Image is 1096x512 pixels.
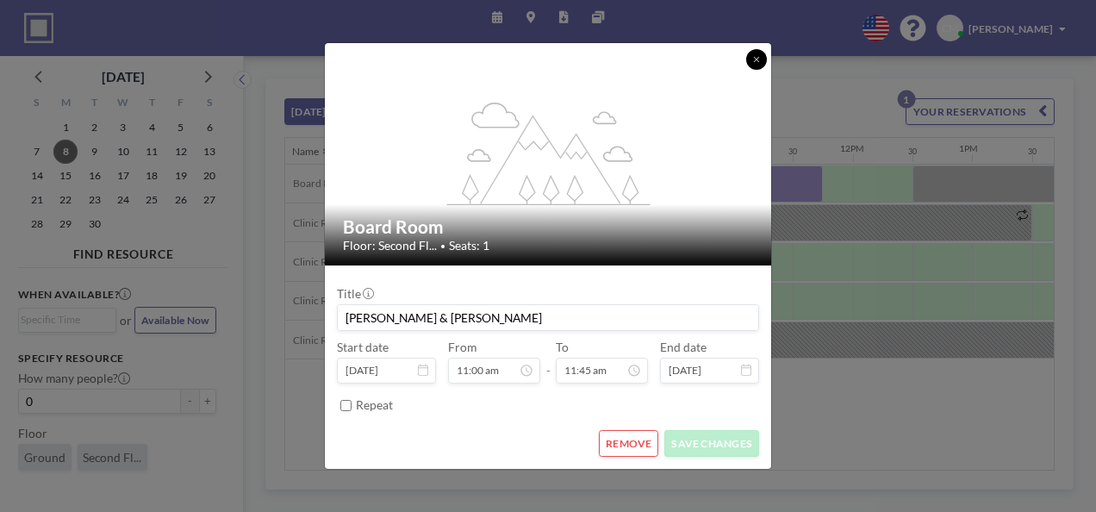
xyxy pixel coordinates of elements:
label: Title [337,286,373,301]
span: • [440,240,445,252]
button: SAVE CHANGES [664,430,759,457]
h2: Board Room [343,215,755,238]
span: Floor: Second Fl... [343,238,437,253]
span: Seats: 1 [449,238,489,253]
label: Start date [337,340,389,354]
input: (No title) [338,305,758,330]
label: End date [660,340,707,354]
span: - [546,345,551,378]
label: To [556,340,569,354]
label: Repeat [356,397,393,412]
button: REMOVE [599,430,658,457]
label: From [448,340,476,354]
